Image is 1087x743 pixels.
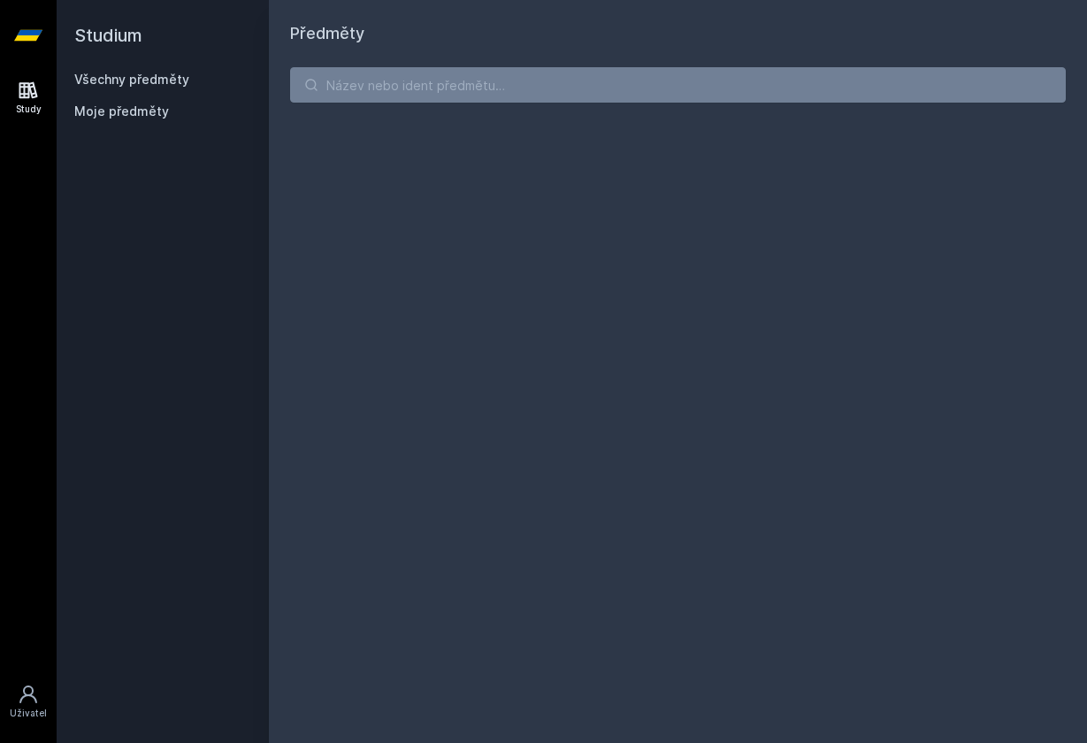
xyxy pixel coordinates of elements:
span: Moje předměty [74,103,169,120]
input: Název nebo ident předmětu… [290,67,1066,103]
h1: Předměty [290,21,1066,46]
div: Uživatel [10,707,47,720]
a: Study [4,71,53,125]
a: Uživatel [4,675,53,729]
div: Study [16,103,42,116]
a: Všechny předměty [74,72,189,87]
